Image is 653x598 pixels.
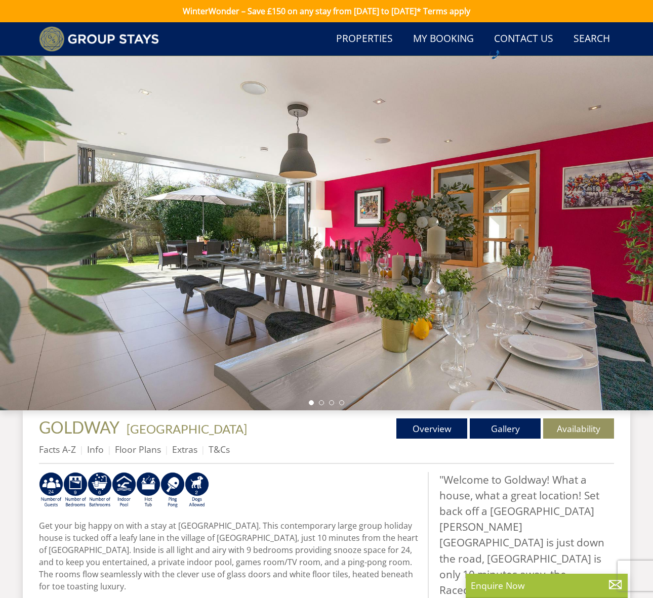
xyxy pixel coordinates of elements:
[39,520,420,592] p: Get your big happy on with a stay at [GEOGRAPHIC_DATA]. This contemporary large group holiday hou...
[185,472,209,508] img: AD_4nXdY1j-GZ55XjRYFFd_pYrzFfl9Mf2WX3zMYcrrYIGgimhsK8b4wgO9tSst9IX1hiIc2B7kufxsMO6KGp8eXysWHWUDpB...
[39,443,76,455] a: Facts A-Z
[490,28,557,51] a: Contact Us
[490,50,500,59] div: Call: 01823 662231
[39,417,123,437] a: GOLDWAY
[88,472,112,508] img: AD_4nXd2TomfkJ5bwWh9k0tFSJNydFSzDIrzJVvXJbfrmL5ETm6wAqYwxMeHKeeFXz2mlgDF72gOjXrx1oRYjldZM9UkDYc3A...
[136,472,160,508] img: AD_4nXfIN_YhfYtXkoXH2H5UXyoHB3xHoLm0jPuPBw9M_EhNrN5MT-BG89RRgButUz0gjcFktTME6v_qDFDil7w45rtA3n_Cf...
[127,421,247,436] a: [GEOGRAPHIC_DATA]
[123,421,247,436] span: -
[470,418,541,439] a: Gallery
[160,472,185,508] img: AD_4nXdeIWQHFnoyuheZURiNzUBvb0KjgV4bTctAfQP8tn7cfIOcmJ0_b297VS9pqWukR0qm86dBgYxGTAgOXHSG_EJvoojgS...
[115,443,161,455] a: Floor Plans
[39,26,159,52] img: Group Stays
[87,443,104,455] a: Info
[63,472,88,508] img: AD_4nXe93wdVy3mJovuoycHICrenznvRhNz0Sn--u9TX6WjWDh_ruoUlVki5WRzSgp_MgHwNPAZmyCxEvLNcktrEhM84QMVKq...
[172,443,197,455] a: Extras
[569,28,614,51] a: Search
[112,472,136,508] img: AD_4nXeHw6CSPPahU2EECe345DqJv-qOT6611SgJhYJ0v3GMalIVSY-dWMAz4m78Mzda3-2gTt9FvEo9rXyRf4gwvCUj_uyZG...
[39,472,63,508] img: AD_4nXcI5nA96lI8Ba8L6Th9IihpSnOE9DQMSHnxtl6StWWsfRfHIBjgTXhaJBHfaHqIQAE1Sa8Rb1gp2fcVf9H29bSELnj5Z...
[396,418,467,439] a: Overview
[492,50,500,59] img: hfpfyWBK5wQHBAGPgDf9c6qAYOxxMAAAAASUVORK5CYII=
[543,418,614,439] a: Availability
[39,417,119,437] span: GOLDWAY
[209,443,230,455] a: T&Cs
[471,579,623,592] p: Enquire Now
[409,28,478,51] a: My Booking
[332,28,397,51] a: Properties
